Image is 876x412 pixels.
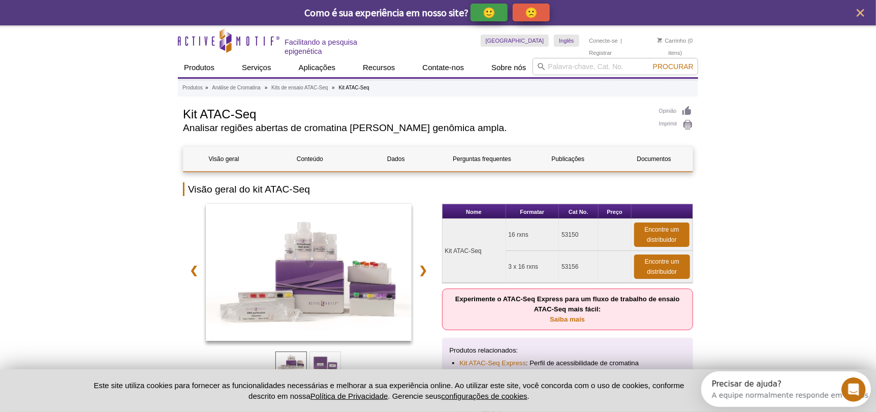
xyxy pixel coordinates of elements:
font: Dados [387,155,405,163]
font: Encontre um distribuidor [645,258,679,275]
button: configurações de cookies [442,392,527,400]
font: Kit ATAC-Seq [445,247,482,255]
font: Kit ATAC-Seq Express [460,359,526,367]
a: Recursos [357,58,401,77]
a: Sobre nós [485,58,532,77]
font: A equipe normalmente responde em menos de 5 minutos [11,20,216,28]
iframe: Chat ao vivo do Intercom [841,377,866,402]
a: Imprimir [659,119,693,131]
font: Nome [466,209,482,215]
a: Opinião [659,106,693,117]
font: Experimente o ATAC-Seq Express para um fluxo de trabalho de ensaio ATAC-Seq mais fácil: [455,295,680,313]
font: Recursos [363,63,395,72]
font: Cat No. [569,209,588,215]
font: Inglês [559,38,574,44]
font: ❮ [190,265,198,276]
font: » [205,85,208,90]
a: Registrar [589,49,612,56]
font: Kit ATAC-Seq [339,85,369,90]
a: Saiba mais [550,315,585,323]
font: | [620,38,622,44]
button: Procurar [650,62,697,71]
a: Produtos [178,58,221,77]
font: [GEOGRAPHIC_DATA] [486,38,544,44]
a: Dados [356,147,436,171]
font: Facilitando a pesquisa epigenética [285,38,357,55]
font: 16 rxns [509,231,528,238]
a: Produtos [182,83,203,92]
font: ❯ [419,265,428,276]
a: Kits de ensaio ATAC-Seq [271,83,328,92]
font: Opinião [659,108,676,114]
font: Precisar de ajuda? [11,8,80,17]
font: 53156 [561,263,578,270]
font: Publicações [552,155,585,163]
font: Procurar [653,62,694,71]
font: Aplicações [299,63,336,72]
a: Política de Privacidade [310,392,388,400]
font: Imprimir [659,121,677,126]
font: Carrinho [665,38,686,44]
font: Analisar regiões abertas de cromatina [PERSON_NAME] genômica ampla. [183,122,507,133]
a: Perguntas frequentes [442,147,522,171]
a: Carrinho [658,37,686,44]
font: Encontre um distribuidor [644,226,679,243]
div: Abra o Intercom Messenger [4,4,246,32]
a: Encontre um distribuidor [634,223,690,247]
a: Publicações [527,147,608,171]
font: Conteúdo [297,155,323,163]
a: Visão geral [183,147,264,171]
font: Kits de ensaio ATAC-Seq [271,85,328,90]
a: Conecte-se [589,37,618,44]
a: Conteúdo [269,147,350,171]
iframe: Iniciador de descoberta de chat ao vivo do Intercom [701,371,871,407]
font: 🙁 [525,6,538,19]
font: Este site utiliza cookies para fornecer as funcionalidades necessárias e melhorar a sua experiênc... [93,381,684,400]
a: Aplicações [293,58,342,77]
a: Serviços [236,58,277,77]
font: Análise de Cromatina [212,85,261,90]
a: Kit ATAC-Seq Express [460,358,526,368]
img: Kit ATAC-Seq [206,204,412,341]
a: Kit ATAC-Seq [206,204,412,344]
img: Seu carrinho [658,38,662,43]
font: . [527,392,529,400]
a: Análise de Cromatina [212,83,261,92]
font: Produtos relacionados: [450,346,518,354]
font: . Gerencie seus [388,392,442,400]
a: Documentos [614,147,695,171]
font: 53150 [561,231,578,238]
font: Produtos [182,85,203,90]
font: Visão geral do kit ATAC-Seq [188,184,310,195]
button: fechar [854,7,867,19]
font: Serviços [242,63,271,72]
font: Como é sua experiência em nosso site? [304,6,468,19]
font: Contate-nos [422,63,464,72]
font: » [265,85,268,90]
font: Formatar [520,209,545,215]
font: Perguntas frequentes [453,155,511,163]
input: Palavra-chave, Cat. No. [533,58,698,75]
font: : Perfil de acessibilidade de cromatina simplificado e otimizado [460,359,639,377]
font: » [332,85,335,90]
font: Sobre nós [491,63,526,72]
font: Registrar [589,50,612,56]
font: Conecte-se [589,38,618,44]
font: 3 x 16 rxns [509,263,539,270]
a: Contate-nos [416,58,470,77]
font: Preço [607,209,622,215]
font: Documentos [637,155,671,163]
a: Encontre um distribuidor [634,255,690,279]
font: 🙂 [483,6,495,19]
font: Visão geral [209,155,239,163]
font: Produtos [184,63,214,72]
font: Kit ATAC-Seq [183,107,257,121]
